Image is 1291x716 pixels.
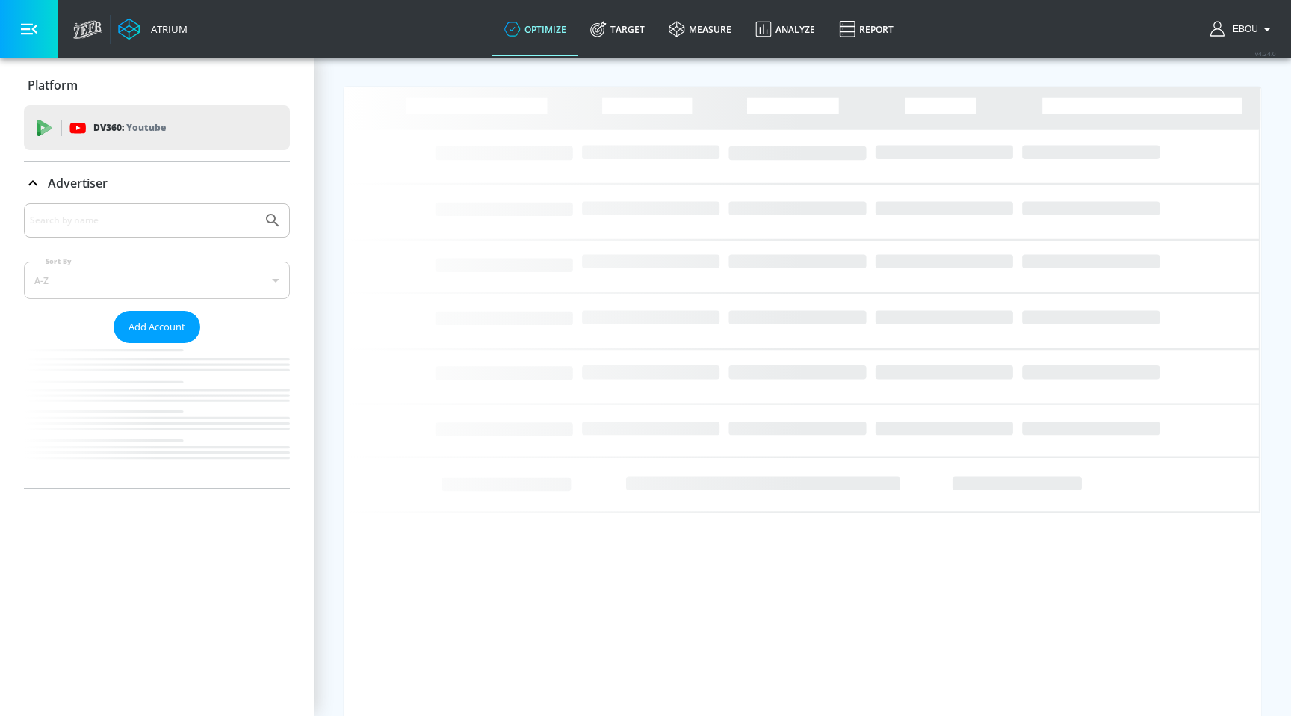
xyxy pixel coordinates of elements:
div: A-Z [24,262,290,299]
nav: list of Advertiser [24,343,290,488]
p: Advertiser [48,175,108,191]
a: Analyze [743,2,827,56]
span: login as: ebou.njie@zefr.com [1227,24,1258,34]
p: Youtube [126,120,166,135]
label: Sort By [43,256,75,266]
button: Add Account [114,311,200,343]
a: Atrium [118,18,188,40]
div: Advertiser [24,203,290,488]
div: Atrium [145,22,188,36]
p: DV360: [93,120,166,136]
p: Platform [28,77,78,93]
div: Advertiser [24,162,290,204]
button: Ebou [1210,20,1276,38]
span: Add Account [129,318,185,336]
div: Platform [24,64,290,106]
a: optimize [492,2,578,56]
input: Search by name [30,211,256,230]
span: v 4.24.0 [1255,49,1276,58]
a: Report [827,2,905,56]
a: Target [578,2,657,56]
div: DV360: Youtube [24,105,290,150]
a: measure [657,2,743,56]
